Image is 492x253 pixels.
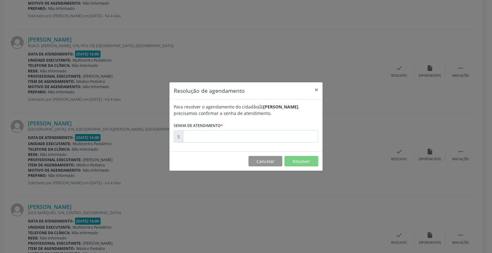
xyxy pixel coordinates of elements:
button: Close [310,82,323,97]
button: Resolver [284,156,318,166]
div: S [174,130,183,143]
label: Senha de atendimento [174,121,223,130]
b: [PERSON_NAME] [263,104,298,110]
button: Cancelar [248,156,282,166]
div: Para resolver o agendamento do cidadão(ã) , precisamos confirmar a senha de atendimento. [174,104,318,116]
h5: Resolução de agendamento [174,87,245,95]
